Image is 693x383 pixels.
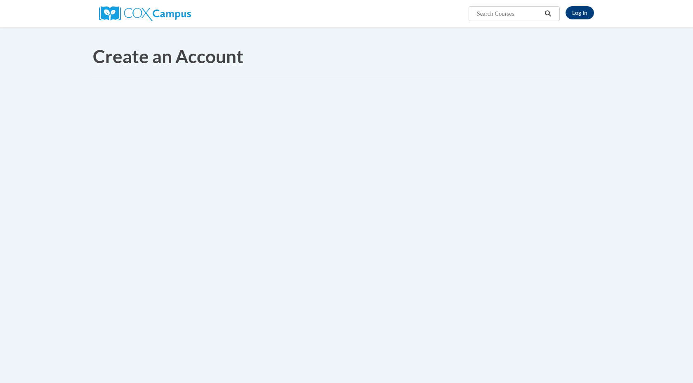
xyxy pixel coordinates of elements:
[542,9,554,19] button: Search
[99,9,191,17] a: Cox Campus
[544,11,552,17] i: 
[99,6,191,21] img: Cox Campus
[93,45,243,67] span: Create an Account
[566,6,594,19] a: Log In
[476,9,542,19] input: Search Courses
